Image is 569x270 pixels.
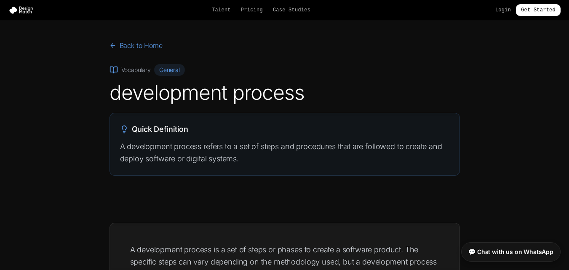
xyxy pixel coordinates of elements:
a: Get Started [516,4,561,16]
a: Talent [212,7,231,13]
span: General [154,64,185,76]
a: Login [495,7,511,13]
a: Case Studies [273,7,310,13]
a: Pricing [241,7,263,13]
h2: Quick Definition [120,123,449,135]
a: Back to Home [110,40,163,51]
span: Vocabulary [121,66,151,74]
h1: development process [110,83,460,103]
img: Design Match [8,6,37,14]
p: A development process refers to a set of steps and procedures that are followed to create and dep... [120,140,449,165]
a: 💬 Chat with us on WhatsApp [461,242,561,262]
